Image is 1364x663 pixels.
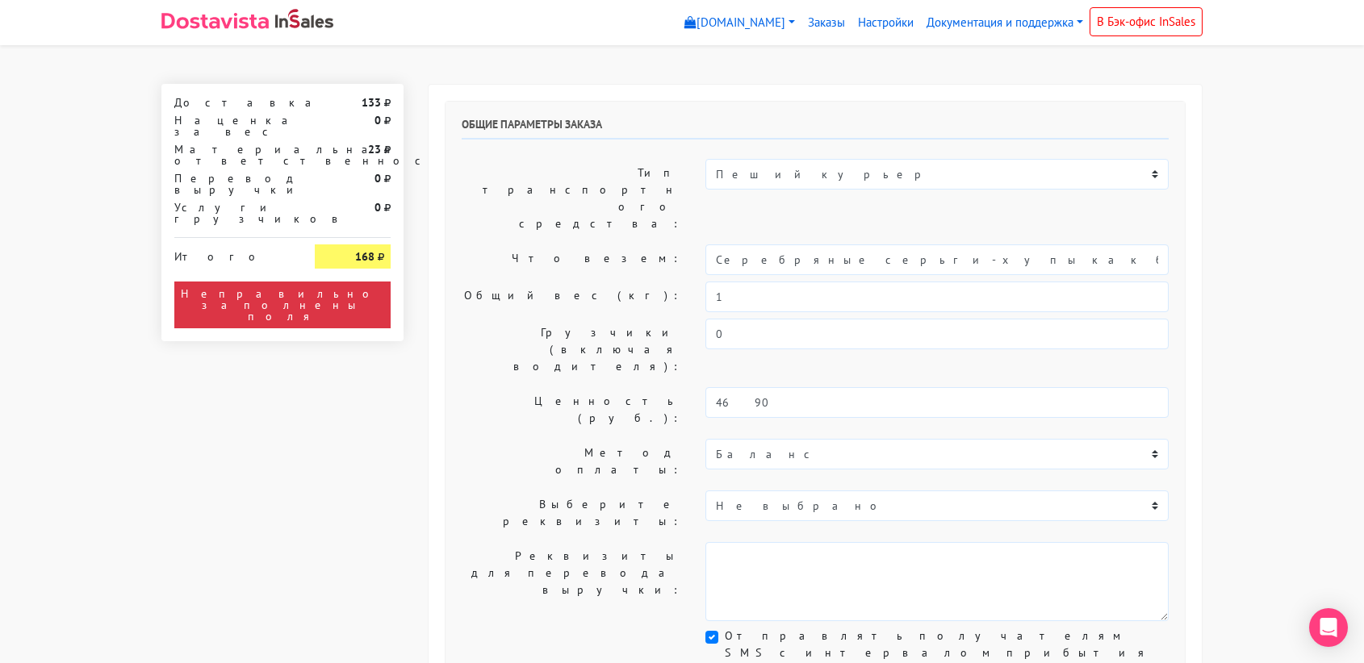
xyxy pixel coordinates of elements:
div: Неправильно заполнены поля [174,281,391,328]
strong: 0 [374,171,381,186]
a: В Бэк-офис InSales [1090,7,1203,36]
img: Dostavista - срочная курьерская служба доставки [161,13,269,29]
a: Заказы [801,7,851,39]
div: Наценка за вес [162,115,303,137]
label: Что везем: [450,244,693,275]
div: Итого [174,244,291,262]
a: Настройки [851,7,920,39]
strong: 133 [362,95,381,110]
strong: 0 [374,200,381,215]
strong: 0 [374,113,381,127]
label: Выберите реквизиты: [450,490,693,536]
label: Грузчики (включая водителя): [450,319,693,381]
strong: 23 [368,142,381,156]
div: Перевод выручки [162,173,303,195]
strong: 168 [355,249,374,264]
h6: Общие параметры заказа [462,118,1169,140]
label: Реквизиты для перевода выручки: [450,542,693,621]
a: [DOMAIN_NAME] [678,7,801,39]
label: Тип транспортного средства: [450,159,693,238]
div: Материальная ответственность [162,144,303,166]
label: Ценность (руб.): [450,387,693,432]
div: Услуги грузчиков [162,202,303,224]
label: Общий вес (кг): [450,281,693,312]
div: Open Intercom Messenger [1309,608,1348,647]
div: Доставка [162,97,303,108]
img: InSales [275,9,333,28]
a: Документация и поддержка [920,7,1090,39]
label: Метод оплаты: [450,439,693,484]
